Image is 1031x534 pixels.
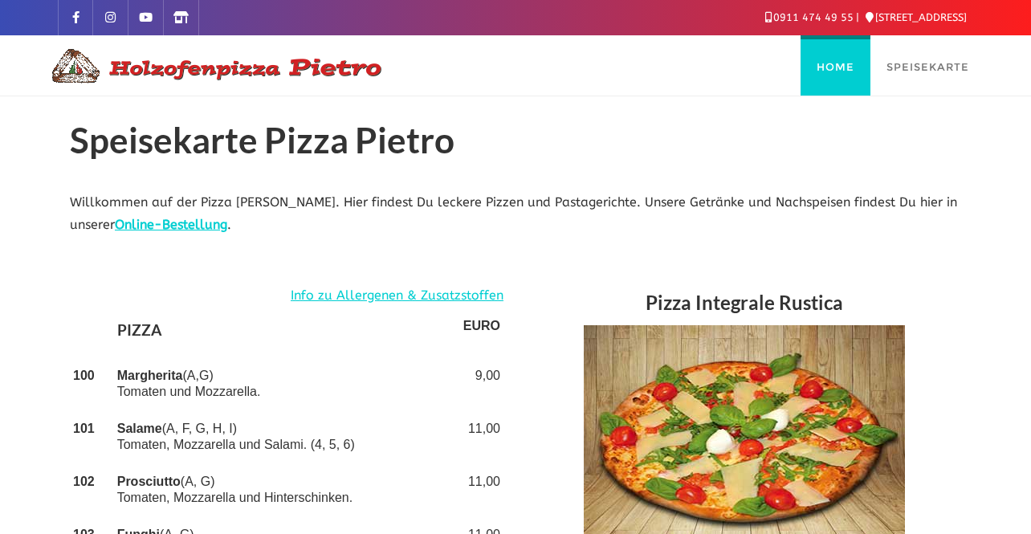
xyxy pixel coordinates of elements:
[46,47,383,85] img: Logo
[870,35,985,96] a: Speisekarte
[460,357,503,410] td: 9,00
[70,120,961,167] h1: Speisekarte Pizza Pietro
[817,60,854,73] span: Home
[460,410,503,463] td: 11,00
[460,463,503,516] td: 11,00
[73,475,95,488] strong: 102
[114,357,460,410] td: (A,G) Tomaten und Mozzarella.
[73,369,95,382] strong: 100
[801,35,870,96] a: Home
[114,410,460,463] td: (A, F, G, H, I) Tomaten, Mozzarella und Salami. (4, 5, 6)
[886,60,969,73] span: Speisekarte
[528,284,961,325] h3: Pizza Integrale Rustica
[117,369,183,382] strong: Margherita
[866,11,967,23] a: [STREET_ADDRESS]
[765,11,854,23] a: 0911 474 49 55
[117,475,181,488] strong: Prosciutto
[114,463,460,516] td: (A, G) Tomaten, Mozzarella und Hinterschinken.
[117,422,162,435] strong: Salame
[70,191,961,238] p: Willkommen auf der Pizza [PERSON_NAME]. Hier findest Du leckere Pizzen und Pastagerichte. Unsere ...
[291,284,503,308] a: Info zu Allergenen & Zusatzstoffen
[73,422,95,435] strong: 101
[117,318,457,347] h4: PIZZA
[463,319,500,332] strong: EURO
[115,217,227,232] a: Online-Bestellung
